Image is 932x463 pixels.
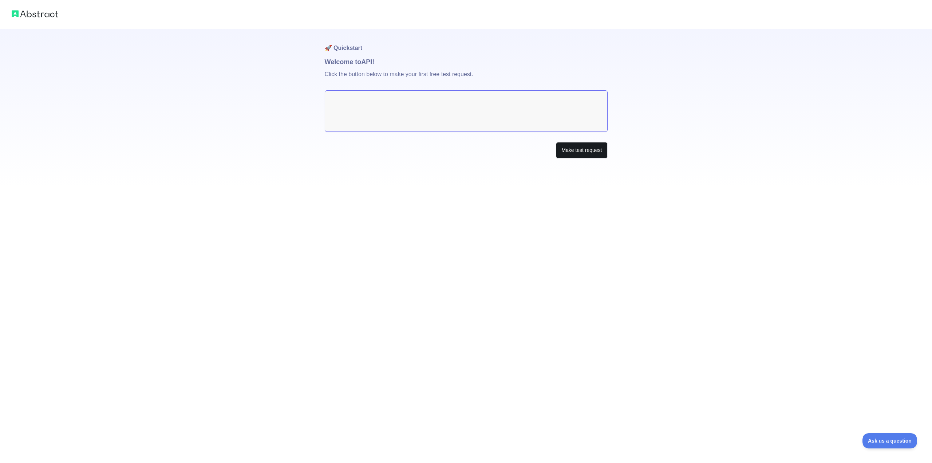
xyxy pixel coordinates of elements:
p: Click the button below to make your first free test request. [325,67,608,90]
button: Make test request [556,142,607,158]
h1: Welcome to API! [325,57,608,67]
h1: 🚀 Quickstart [325,29,608,57]
iframe: Toggle Customer Support [862,433,917,448]
img: Abstract logo [12,9,58,19]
